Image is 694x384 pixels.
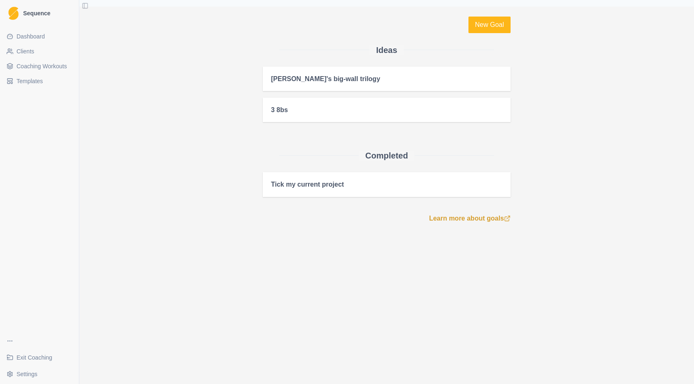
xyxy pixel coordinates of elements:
[3,30,76,43] a: Dashboard
[271,106,288,114] div: 3 8bs
[429,214,511,223] a: Learn more about goals
[17,353,52,362] span: Exit Coaching
[8,7,19,20] img: Logo
[3,3,76,23] a: LogoSequence
[263,67,511,91] a: [PERSON_NAME]'s big-wall trilogy
[23,10,50,16] span: Sequence
[17,62,67,70] span: Coaching Workouts
[17,32,45,41] span: Dashboard
[3,45,76,58] a: Clients
[3,351,76,364] a: Exit Coaching
[3,60,76,73] a: Coaching Workouts
[3,74,76,88] a: Templates
[376,45,397,55] h2: Ideas
[271,75,380,83] div: [PERSON_NAME]'s big-wall trilogy
[263,98,511,122] a: 3 8bs
[365,151,408,161] h2: Completed
[17,47,34,55] span: Clients
[263,172,511,197] a: Tick my current project
[468,17,511,33] a: New Goal
[271,180,344,188] div: Tick my current project
[17,77,43,85] span: Templates
[3,367,76,381] button: Settings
